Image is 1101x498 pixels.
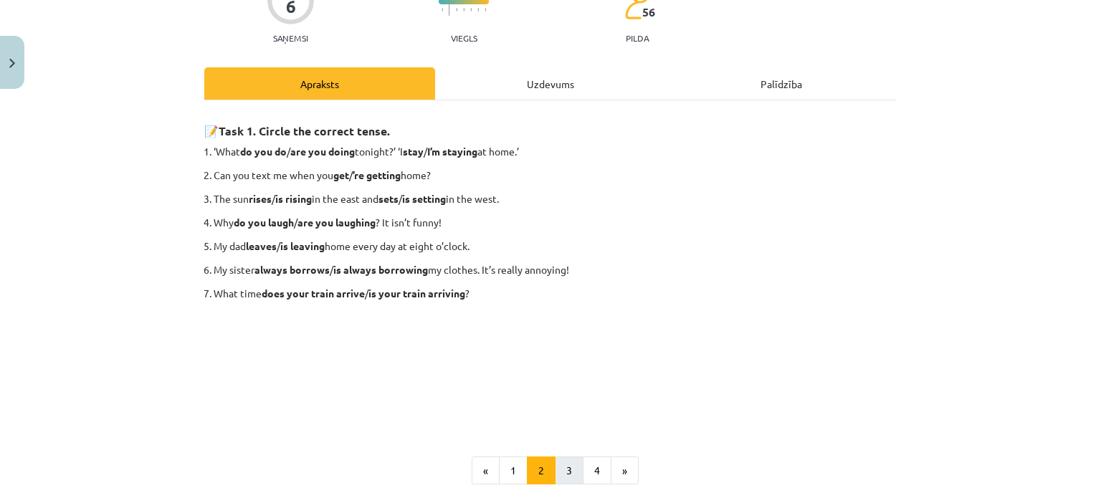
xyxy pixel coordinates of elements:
img: icon-short-line-57e1e144782c952c97e751825c79c345078a6d821885a25fce030b3d8c18986b.svg [485,8,486,11]
iframe: Topic 2. Grammar – present, past and future tenses. Task 1. 9. kl. 1.iesk [204,310,897,397]
strong: ’re getting [353,168,401,181]
strong: rises [249,192,272,205]
strong: is rising [275,192,312,205]
button: 4 [583,456,611,485]
strong: is always borrowing [333,263,428,276]
strong: are you doing [290,145,355,158]
img: icon-close-lesson-0947bae3869378f0d4975bcd49f059093ad1ed9edebbc8119c70593378902aed.svg [9,59,15,68]
strong: leaves [246,239,277,252]
p: My sister / my clothes. It’s really annoying! [214,262,897,277]
p: Saņemsi [267,33,314,43]
strong: do you laugh [234,216,294,229]
p: Can you text me when you / home? [214,168,897,183]
p: ‘What / tonight?’ ‘I / at home.’ [214,144,897,159]
strong: are you laughing [297,216,376,229]
div: Palīdzība [666,67,897,100]
button: 2 [527,456,556,485]
strong: sets [378,192,399,205]
p: Viegls [451,33,477,43]
div: Apraksts [204,67,435,100]
strong: get [333,168,349,181]
img: icon-short-line-57e1e144782c952c97e751825c79c345078a6d821885a25fce030b3d8c18986b.svg [442,8,443,11]
p: The sun / in the east and / in the west. [214,191,897,206]
button: « [472,456,500,485]
button: » [611,456,639,485]
span: 56 [642,6,655,19]
img: icon-short-line-57e1e144782c952c97e751825c79c345078a6d821885a25fce030b3d8c18986b.svg [477,8,479,11]
strong: do you do [240,145,287,158]
strong: is leaving [280,239,325,252]
strong: always borrows [254,263,330,276]
img: icon-short-line-57e1e144782c952c97e751825c79c345078a6d821885a25fce030b3d8c18986b.svg [463,8,464,11]
strong: is setting [402,192,446,205]
p: What time / ? [214,286,897,301]
img: icon-short-line-57e1e144782c952c97e751825c79c345078a6d821885a25fce030b3d8c18986b.svg [470,8,472,11]
p: My dad / home every day at eight o’clock. [214,239,897,254]
div: Uzdevums [435,67,666,100]
p: Why / ? It isn’t funny! [214,215,897,230]
button: 3 [555,456,583,485]
strong: does your train arrive [262,287,365,300]
p: pilda [626,33,649,43]
strong: Circle the correct tense. [259,123,390,138]
h3: 📝 [204,113,897,140]
strong: stay [403,145,424,158]
nav: Page navigation example [204,456,897,485]
strong: I’m staying [427,145,477,158]
strong: is your train arriving [368,287,465,300]
button: 1 [499,456,528,485]
img: icon-short-line-57e1e144782c952c97e751825c79c345078a6d821885a25fce030b3d8c18986b.svg [456,8,457,11]
b: Task 1. [219,123,256,138]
